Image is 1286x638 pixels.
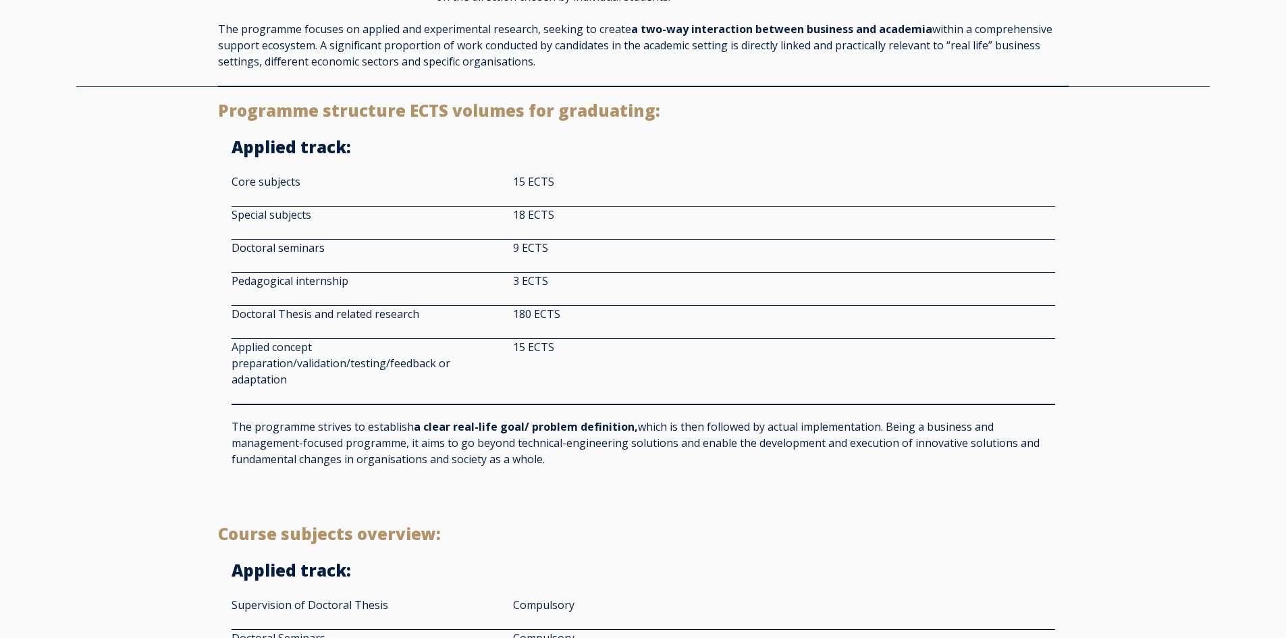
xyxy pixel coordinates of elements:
[513,306,1055,322] p: 180 ECTS
[232,419,1055,467] p: The programme strives to establish which is then followed by actual implementation. Being a busin...
[232,597,388,612] span: Supervision of Doctoral Thesis
[513,273,1055,289] p: 3 ECTS
[232,559,346,581] span: Applied track
[513,339,1055,355] p: 15 ECTS
[513,207,1055,223] p: 18 ECTS
[232,240,492,256] p: Doctoral seminars
[513,597,574,612] span: Compulsory
[513,240,1055,256] p: 9 ECTS
[414,419,638,434] span: a clear real-life goal/ problem definition,
[218,523,441,545] span: Course subjects overview:
[232,174,492,190] p: Core subjects
[232,339,492,388] p: Applied concept preparation/validation/testing/feedback or adaptation
[232,137,1055,157] h2: :
[631,22,932,36] span: a two-way interaction between business and academia
[218,99,660,122] span: Programme structure ECTS volumes for graduating:
[232,273,492,289] p: Pedagogical internship
[232,306,492,322] p: Doctoral Thesis and related research
[232,136,346,158] span: Applied track
[218,21,1069,70] p: The programme focuses on applied and experimental research, seeking to create within a comprehens...
[232,207,492,223] p: Special subjects
[232,560,1055,581] h2: :
[513,174,1055,190] p: 15 ECTS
